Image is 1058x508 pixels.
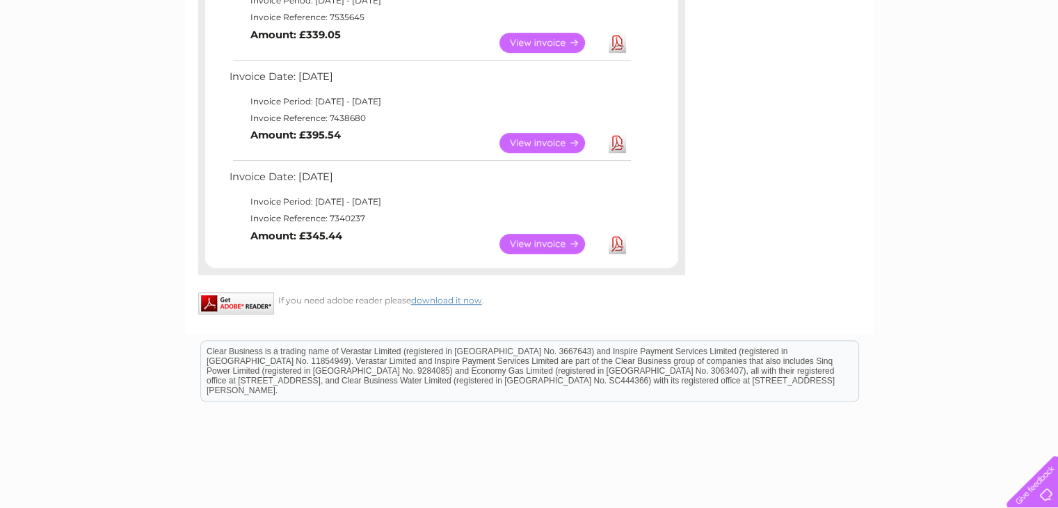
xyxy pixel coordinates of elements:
a: Water [813,59,840,70]
a: Telecoms [887,59,929,70]
a: Log out [1012,59,1045,70]
a: Blog [937,59,957,70]
a: Download [609,133,626,153]
a: View [499,33,602,53]
a: download it now [411,295,482,305]
b: Amount: £339.05 [250,29,341,41]
div: If you need adobe reader please . [198,292,685,305]
td: Invoice Date: [DATE] [226,68,633,93]
a: 0333 014 3131 [796,7,892,24]
img: logo.png [37,36,108,79]
a: View [499,133,602,153]
b: Amount: £345.44 [250,230,342,242]
a: Download [609,234,626,254]
div: Clear Business is a trading name of Verastar Limited (registered in [GEOGRAPHIC_DATA] No. 3667643... [201,8,858,68]
a: Energy [848,59,879,70]
a: View [499,234,602,254]
td: Invoice Date: [DATE] [226,168,633,193]
b: Amount: £395.54 [250,129,341,141]
td: Invoice Reference: 7535645 [226,9,633,26]
a: Contact [965,59,1000,70]
a: Download [609,33,626,53]
td: Invoice Period: [DATE] - [DATE] [226,193,633,210]
td: Invoice Reference: 7438680 [226,110,633,127]
td: Invoice Reference: 7340237 [226,210,633,227]
td: Invoice Period: [DATE] - [DATE] [226,93,633,110]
